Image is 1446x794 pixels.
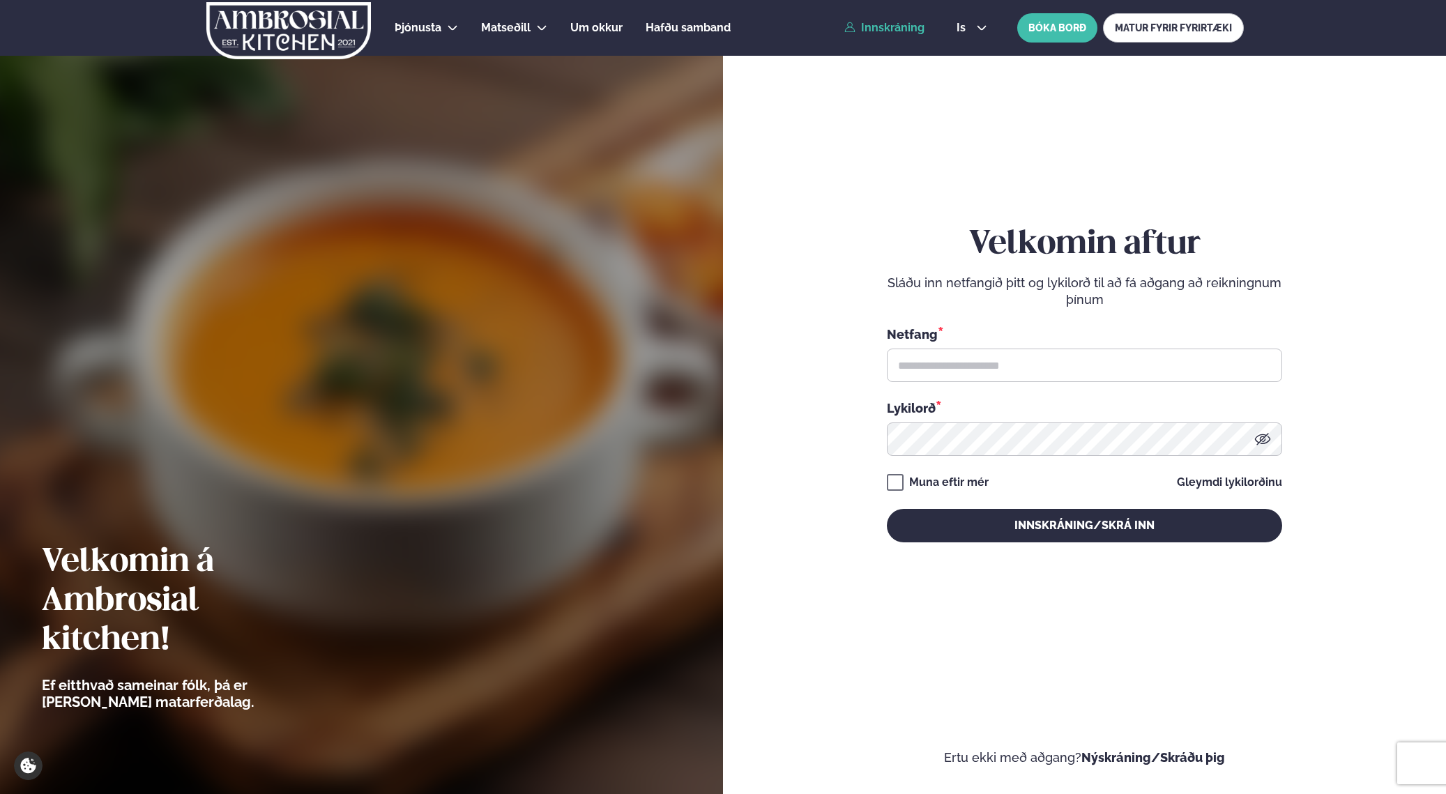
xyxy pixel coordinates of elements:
[887,225,1282,264] h2: Velkomin aftur
[887,509,1282,542] button: Innskráning/Skrá inn
[887,399,1282,417] div: Lykilorð
[570,21,623,34] span: Um okkur
[646,21,731,34] span: Hafðu samband
[14,751,43,780] a: Cookie settings
[481,20,531,36] a: Matseðill
[844,22,924,34] a: Innskráning
[646,20,731,36] a: Hafðu samband
[206,2,372,59] img: logo
[1081,750,1225,765] a: Nýskráning/Skráðu þig
[957,22,970,33] span: is
[887,275,1282,308] p: Sláðu inn netfangið þitt og lykilorð til að fá aðgang að reikningnum þínum
[765,749,1404,766] p: Ertu ekki með aðgang?
[1177,477,1282,488] a: Gleymdi lykilorðinu
[1103,13,1244,43] a: MATUR FYRIR FYRIRTÆKI
[1017,13,1097,43] button: BÓKA BORÐ
[570,20,623,36] a: Um okkur
[42,677,331,710] p: Ef eitthvað sameinar fólk, þá er [PERSON_NAME] matarferðalag.
[395,20,441,36] a: Þjónusta
[887,325,1282,343] div: Netfang
[481,21,531,34] span: Matseðill
[42,543,331,660] h2: Velkomin á Ambrosial kitchen!
[395,21,441,34] span: Þjónusta
[945,22,998,33] button: is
